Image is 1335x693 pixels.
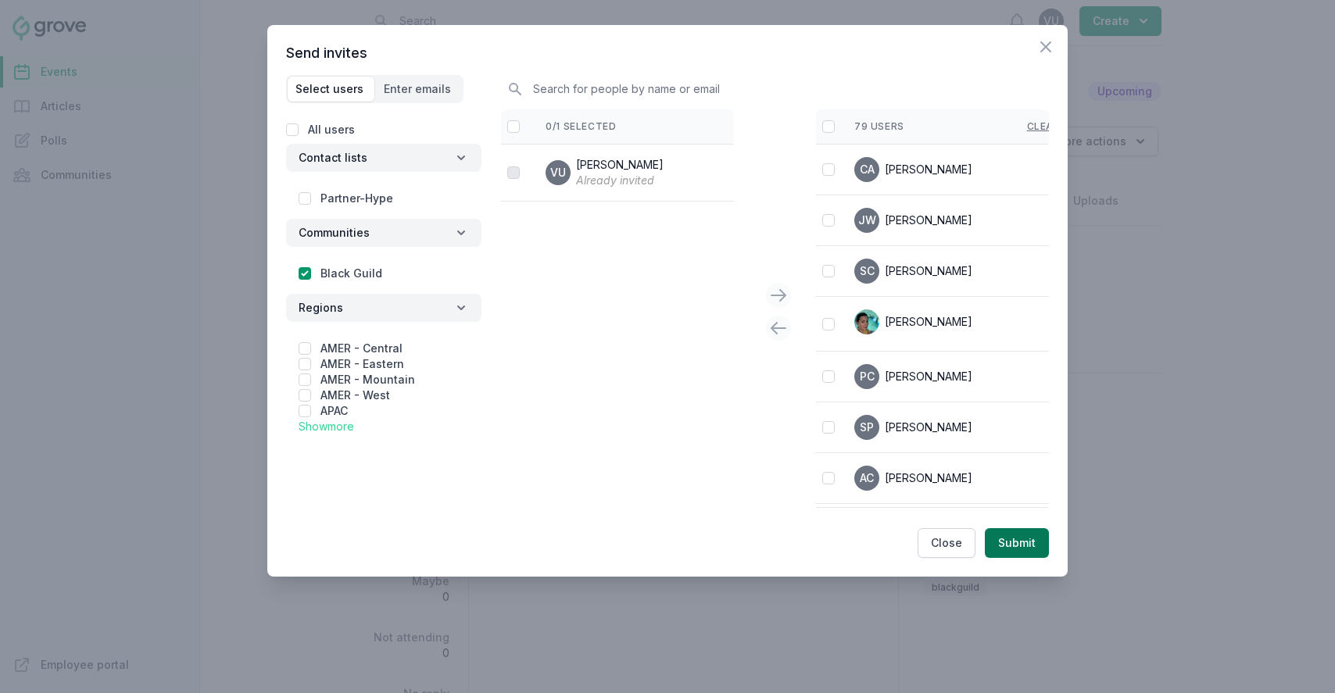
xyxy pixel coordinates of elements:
div: [PERSON_NAME] [885,263,972,279]
button: Submit [985,528,1049,558]
th: 0/1 selected [527,109,734,145]
span: SP [860,422,874,433]
div: [PERSON_NAME] [885,162,972,177]
span: Select users [295,81,363,97]
span: AC [860,473,874,484]
span: Regions [299,300,343,316]
span: Communities [299,225,370,241]
label: APAC [320,404,348,417]
button: Regions [286,294,481,322]
button: Communities [286,219,481,247]
button: Enter emails [376,77,462,102]
button: Close [918,528,975,558]
label: Black Guild [320,266,382,280]
label: AMER - West [320,388,390,402]
label: All users [308,123,355,136]
div: [PERSON_NAME] [885,314,972,330]
div: [PERSON_NAME] [885,369,972,384]
button: Contact lists [286,144,481,172]
h3: Send invites [286,44,1049,63]
span: Contact lists [299,150,367,166]
input: Search for people by name or email [507,75,1049,102]
button: Select users [288,77,374,102]
div: [PERSON_NAME] [885,420,972,435]
span: CA [860,164,875,175]
a: Show more [299,420,354,433]
span: Enter emails [384,81,451,97]
div: Already invited [576,173,664,188]
span: JW [858,215,876,226]
th: 79 users [836,109,1101,145]
span: PC [860,371,875,382]
div: [PERSON_NAME] [885,470,972,486]
span: VU [550,167,566,178]
div: [PERSON_NAME] [576,157,664,188]
a: Clear all [1027,120,1083,133]
span: SC [860,266,875,277]
label: AMER - Central [320,341,403,355]
label: AMER - Mountain [320,373,415,386]
label: Partner-Hype [320,191,393,205]
div: [PERSON_NAME] [885,213,972,228]
label: AMER - Eastern [320,357,404,370]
